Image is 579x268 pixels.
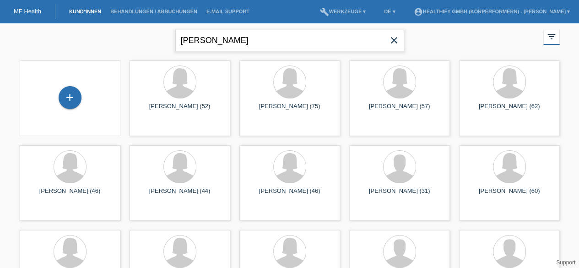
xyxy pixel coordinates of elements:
i: build [320,7,329,16]
div: [PERSON_NAME] (46) [27,187,113,202]
i: filter_list [547,32,557,42]
div: [PERSON_NAME] (52) [137,103,223,117]
div: [PERSON_NAME] (57) [357,103,443,117]
a: MF Health [14,8,41,15]
a: Kund*innen [65,9,106,14]
a: E-Mail Support [202,9,254,14]
a: Behandlungen / Abbuchungen [106,9,202,14]
a: Support [556,259,575,266]
a: DE ▾ [379,9,400,14]
div: [PERSON_NAME] (62) [466,103,552,117]
div: [PERSON_NAME] (75) [247,103,333,117]
i: close [389,35,400,46]
div: [PERSON_NAME] (44) [137,187,223,202]
i: account_circle [413,7,422,16]
div: [PERSON_NAME] (60) [466,187,552,202]
input: Suche... [175,30,404,51]
div: Kund*in hinzufügen [59,90,81,105]
div: [PERSON_NAME] (31) [357,187,443,202]
div: [PERSON_NAME] (46) [247,187,333,202]
a: buildWerkzeuge ▾ [315,9,371,14]
a: account_circleHealthify GmbH (Körperformern) - [PERSON_NAME] ▾ [409,9,574,14]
